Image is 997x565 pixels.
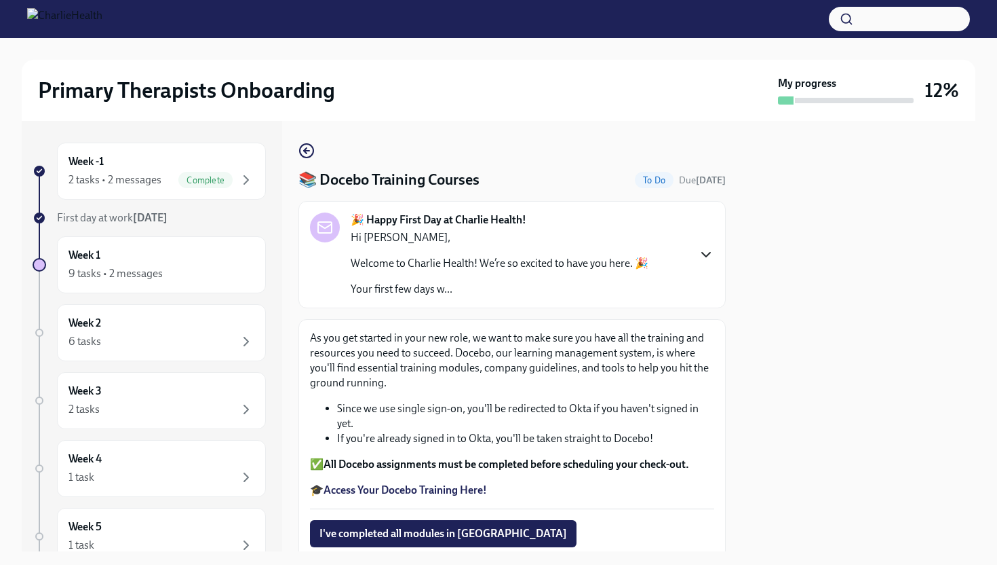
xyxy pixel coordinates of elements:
strong: My progress [778,76,836,91]
h3: 12% [924,78,959,103]
h6: Week 4 [69,452,102,467]
a: First day at work[DATE] [33,211,266,225]
div: 1 task [69,538,94,553]
div: 1 task [69,470,94,485]
h6: Week -1 [69,154,104,169]
a: Week 41 task [33,440,266,497]
p: 🎓 [310,483,714,498]
strong: [DATE] [696,175,726,186]
strong: [DATE] [133,211,168,224]
li: If you're already signed in to Okta, you'll be taken straight to Docebo! [337,431,714,446]
a: Week 19 tasks • 2 messages [33,236,266,293]
p: ✅ [310,457,714,472]
h4: 📚 Docebo Training Courses [298,170,480,190]
span: To Do [635,175,673,185]
h6: Week 2 [69,316,101,331]
p: As you get started in your new role, we want to make sure you have all the training and resources... [310,331,714,390]
a: Access Your Docebo Training Here! [324,484,487,496]
li: Since we use single sign-on, you'll be redirected to Okta if you haven't signed in yet. [337,401,714,431]
a: Week 51 task [33,508,266,565]
img: CharlieHealth [27,8,102,30]
a: Week -12 tasks • 2 messagesComplete [33,143,266,200]
h6: Week 5 [69,520,102,534]
span: August 26th, 2025 09:00 [679,174,726,187]
span: Complete [178,175,233,185]
div: 2 tasks • 2 messages [69,172,161,187]
div: 6 tasks [69,334,101,349]
button: I've completed all modules in [GEOGRAPHIC_DATA] [310,520,576,547]
strong: 🎉 Happy First Day at Charlie Health! [351,213,526,227]
span: Due [679,175,726,186]
p: Your first few days w... [351,282,648,297]
a: Week 26 tasks [33,304,266,361]
a: Week 32 tasks [33,372,266,429]
p: Welcome to Charlie Health! We’re so excited to have you here. 🎉 [351,256,648,271]
span: First day at work [57,211,168,224]
h2: Primary Therapists Onboarding [38,77,335,104]
p: Hi [PERSON_NAME], [351,230,648,245]
strong: All Docebo assignments must be completed before scheduling your check-out. [324,458,689,471]
div: 9 tasks • 2 messages [69,266,163,281]
h6: Week 3 [69,384,102,399]
span: I've completed all modules in [GEOGRAPHIC_DATA] [319,527,567,541]
div: 2 tasks [69,402,100,417]
h6: Week 1 [69,248,100,263]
